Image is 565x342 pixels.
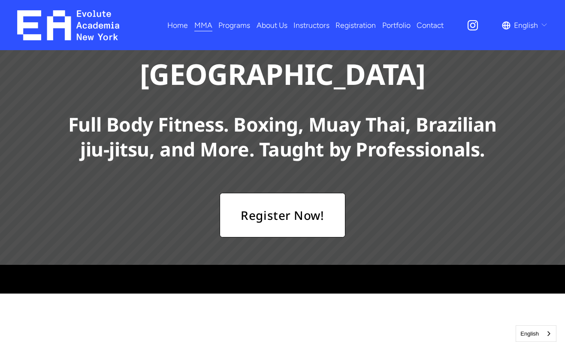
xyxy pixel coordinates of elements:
[293,18,329,33] a: Instructors
[17,10,120,40] img: EA
[218,18,250,32] span: Programs
[218,18,250,33] a: folder dropdown
[516,325,556,342] aside: Language selected: English
[516,326,556,342] a: English
[194,18,212,32] span: MMA
[514,18,538,32] span: English
[220,193,345,237] a: Register Now!
[466,19,479,32] a: Instagram
[68,111,502,162] strong: Full Body Fitness. Boxing, Muay Thai, Brazilian jiu-jitsu, and More. Taught by Professionals.
[167,18,188,33] a: Home
[382,18,411,33] a: Portfolio
[502,18,548,33] div: language picker
[194,18,212,33] a: folder dropdown
[417,18,444,33] a: Contact
[257,18,287,33] a: About Us
[335,18,376,33] a: Registration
